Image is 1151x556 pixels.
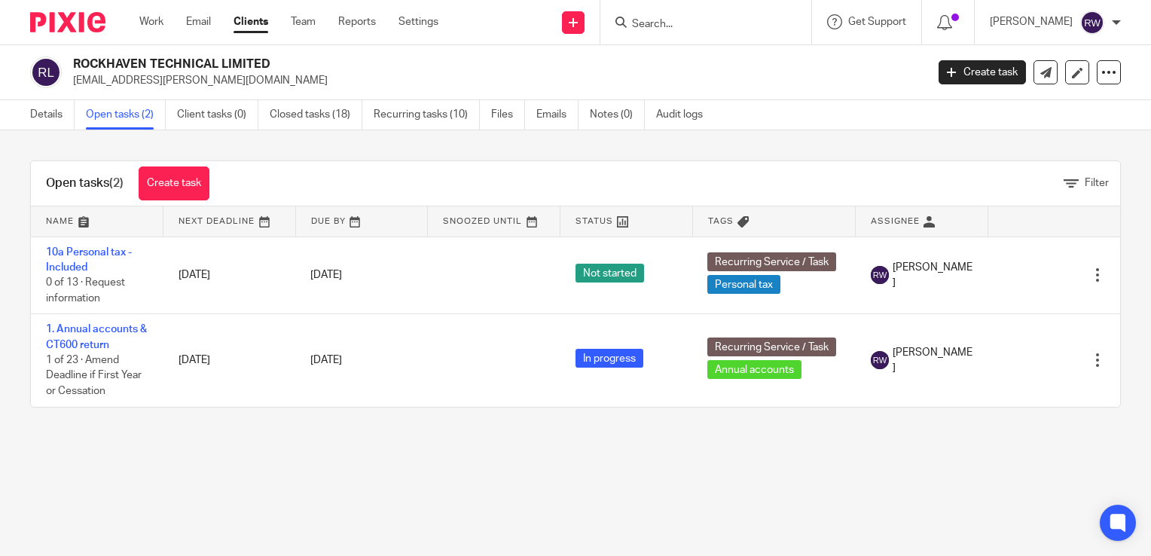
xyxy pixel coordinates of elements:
[1080,11,1104,35] img: svg%3E
[871,266,889,284] img: svg%3E
[163,314,296,407] td: [DATE]
[398,14,438,29] a: Settings
[536,100,579,130] a: Emails
[707,360,801,379] span: Annual accounts
[30,12,105,32] img: Pixie
[708,217,734,225] span: Tags
[291,14,316,29] a: Team
[939,60,1026,84] a: Create task
[871,351,889,369] img: svg%3E
[73,73,916,88] p: [EMAIL_ADDRESS][PERSON_NAME][DOMAIN_NAME]
[310,270,342,280] span: [DATE]
[46,176,124,191] h1: Open tasks
[575,349,643,368] span: In progress
[86,100,166,130] a: Open tasks (2)
[30,57,62,88] img: svg%3E
[73,57,747,72] h2: ROCKHAVEN TECHNICAL LIMITED
[46,277,125,304] span: 0 of 13 · Request information
[270,100,362,130] a: Closed tasks (18)
[163,237,296,314] td: [DATE]
[893,260,973,291] span: [PERSON_NAME]
[338,14,376,29] a: Reports
[707,275,780,294] span: Personal tax
[139,166,209,200] a: Create task
[590,100,645,130] a: Notes (0)
[310,355,342,365] span: [DATE]
[707,338,836,356] span: Recurring Service / Task
[575,217,613,225] span: Status
[139,14,163,29] a: Work
[186,14,211,29] a: Email
[990,14,1073,29] p: [PERSON_NAME]
[575,264,644,283] span: Not started
[848,17,906,27] span: Get Support
[234,14,268,29] a: Clients
[707,252,836,271] span: Recurring Service / Task
[630,18,766,32] input: Search
[30,100,75,130] a: Details
[443,217,522,225] span: Snoozed Until
[109,177,124,189] span: (2)
[893,345,973,376] span: [PERSON_NAME]
[491,100,525,130] a: Files
[374,100,480,130] a: Recurring tasks (10)
[1085,178,1109,188] span: Filter
[177,100,258,130] a: Client tasks (0)
[46,324,147,350] a: 1. Annual accounts & CT600 return
[656,100,714,130] a: Audit logs
[46,355,142,396] span: 1 of 23 · Amend Deadline if First Year or Cessation
[46,247,132,273] a: 10a Personal tax - Included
